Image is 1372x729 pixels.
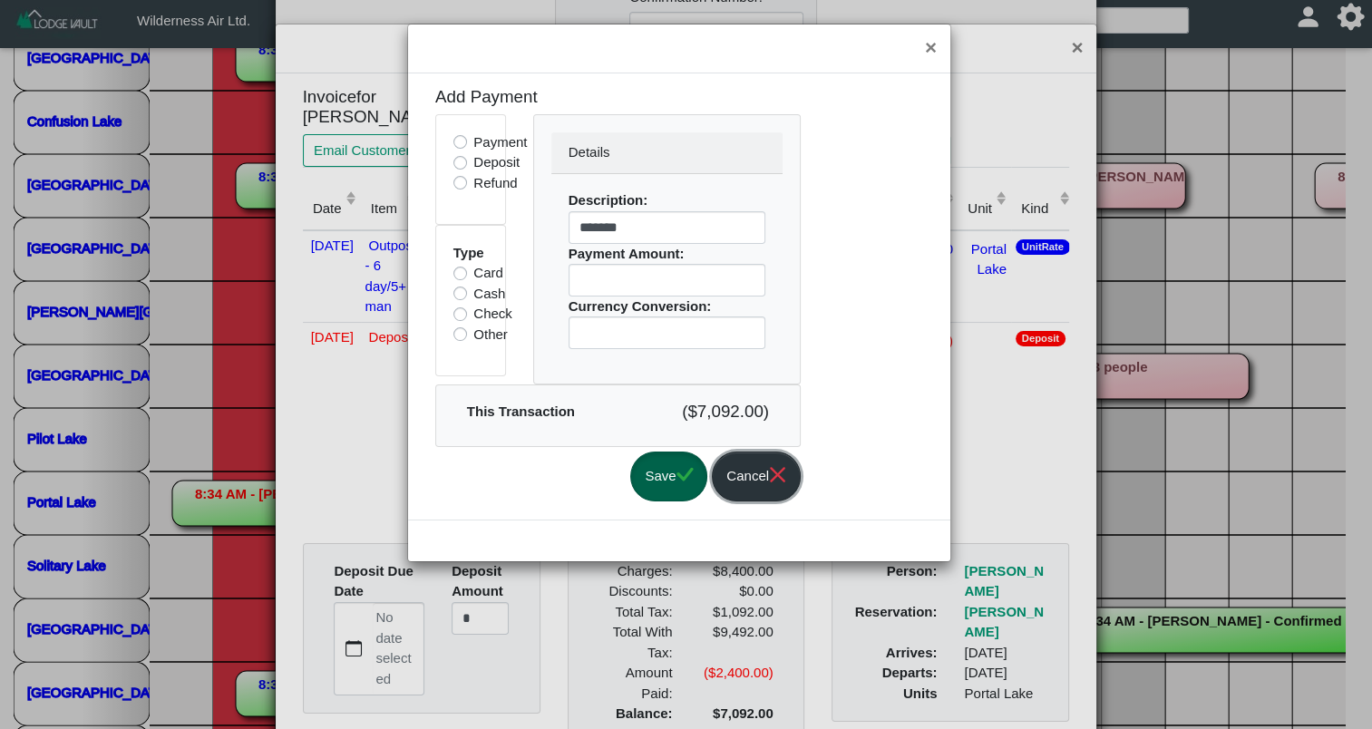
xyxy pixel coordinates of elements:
[712,452,800,501] button: Cancelx
[911,24,950,73] button: Close
[473,173,517,194] label: Refund
[473,284,505,305] label: Cash
[569,298,712,314] b: Currency Conversion:
[631,402,769,423] h5: ($7,092.00)
[676,466,694,483] svg: check
[769,466,786,483] svg: x
[473,152,520,173] label: Deposit
[551,132,783,174] div: Details
[473,304,512,325] label: Check
[473,325,508,345] label: Other
[453,245,484,260] b: Type
[569,192,648,208] b: Description:
[569,246,685,261] b: Payment Amount:
[630,452,707,501] button: Savecheck
[467,403,575,419] b: This Transaction
[473,263,503,284] label: Card
[473,132,527,153] label: Payment
[435,87,604,108] h5: Add Payment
